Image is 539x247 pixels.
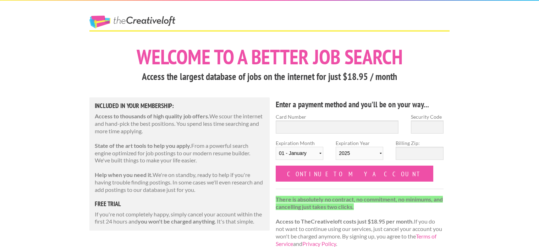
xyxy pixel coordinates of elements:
strong: There is absolutely no contract, no commitment, no minimums, and cancelling just takes two clicks. [276,196,443,210]
label: Expiration Month [276,139,323,166]
h5: free trial [95,201,264,207]
label: Security Code [411,113,444,120]
h4: Enter a payment method and you'll be on your way... [276,99,444,110]
select: Expiration Month [276,147,323,160]
a: Terms of Service [276,233,436,247]
p: We're on standby, ready to help if you're having trouble finding postings. In some cases we'll ev... [95,171,264,193]
label: Card Number [276,113,398,120]
strong: Access to thousands of high quality job offers. [95,113,209,119]
input: Continue to my account [276,166,433,182]
label: Billing Zip: [396,139,443,147]
strong: Access to TheCreativeloft costs just $18.95 per month. [276,218,414,225]
a: The Creative Loft [89,16,175,28]
h5: Included in Your Membership: [95,103,264,109]
strong: Help when you need it. [95,171,153,178]
a: Privacy Policy [302,240,336,247]
p: We scour the internet and hand-pick the best positions. You spend less time searching and more ti... [95,113,264,135]
h3: Access the largest database of jobs on the internet for just $18.95 / month [89,70,450,84]
strong: State of the art tools to help you apply. [95,142,191,149]
label: Expiration Year [336,139,383,166]
strong: you won't be charged anything [138,218,215,225]
select: Expiration Year [336,147,383,160]
h1: Welcome to a better job search [89,47,450,67]
p: If you're not completely happy, simply cancel your account within the first 24 hours and . It's t... [95,211,264,226]
p: From a powerful search engine optimized for job postings to our modern resume builder. We've buil... [95,142,264,164]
